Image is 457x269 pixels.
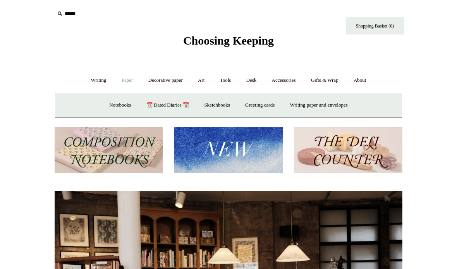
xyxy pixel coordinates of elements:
[183,34,274,47] span: Choosing Keeping
[239,70,264,91] a: Desk
[174,127,282,173] img: New.jpg__PID:f73bdf93-380a-4a35-bcfe-7823039498e1
[346,17,404,34] a: Shopping Basket (0)
[55,127,163,173] img: 202302 Composition ledgers.jpg__PID:69722ee6-fa44-49dd-a067-31375e5d54ec
[197,95,237,116] a: Sketchbooks
[294,127,402,173] img: The Deli Counter
[283,95,355,116] a: Writing paper and envelopes
[139,95,196,116] a: 📆 Dated Diaries 📆
[304,70,345,91] a: Gifts & Wrap
[265,70,303,91] a: Accessories
[347,70,373,91] a: About
[84,70,113,91] a: Writing
[141,70,190,91] a: Decorative paper
[213,70,238,91] a: Tools
[191,70,211,91] a: Art
[238,95,282,116] a: Greeting cards
[183,40,274,46] a: Choosing Keeping
[102,95,138,116] a: Notebooks
[115,70,140,91] a: Paper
